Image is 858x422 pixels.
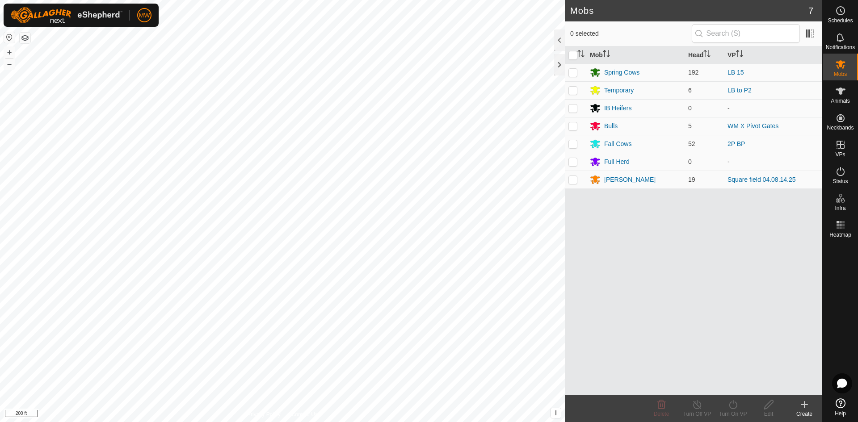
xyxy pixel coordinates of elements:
th: Mob [586,46,685,64]
span: 0 [688,158,692,165]
p-sorticon: Activate to sort [577,51,585,58]
span: Help [835,411,846,416]
span: 0 [688,104,692,112]
div: Temporary [604,86,634,95]
a: Square field 04.08.14.25 [728,176,796,183]
th: VP [724,46,822,64]
a: Help [823,395,858,420]
div: Turn Off VP [679,410,715,418]
td: - [724,99,822,117]
span: 192 [688,69,698,76]
div: Bulls [604,121,618,131]
span: Infra [835,205,845,211]
div: Spring Cows [604,68,639,77]
td: - [724,153,822,171]
a: LB to P2 [728,87,752,94]
span: 52 [688,140,695,147]
span: Heatmap [829,232,851,238]
button: Map Layers [20,33,30,43]
span: 6 [688,87,692,94]
a: Privacy Policy [247,410,281,418]
a: 2P BP [728,140,745,147]
p-sorticon: Activate to sort [603,51,610,58]
span: Status [833,179,848,184]
div: IB Heifers [604,104,631,113]
span: Animals [831,98,850,104]
img: Gallagher Logo [11,7,122,23]
p-sorticon: Activate to sort [736,51,743,58]
span: VPs [835,152,845,157]
th: Head [685,46,724,64]
input: Search (S) [692,24,800,43]
h2: Mobs [570,5,808,16]
span: MW [139,11,150,20]
span: 5 [688,122,692,130]
div: Create [786,410,822,418]
div: Fall Cows [604,139,631,149]
div: Edit [751,410,786,418]
div: Full Herd [604,157,630,167]
span: 19 [688,176,695,183]
span: Schedules [828,18,853,23]
a: WM X Pivot Gates [728,122,778,130]
span: 0 selected [570,29,692,38]
span: Delete [654,411,669,417]
span: Neckbands [827,125,854,130]
span: 7 [808,4,813,17]
button: + [4,47,15,58]
div: [PERSON_NAME] [604,175,656,184]
span: Notifications [826,45,855,50]
div: Turn On VP [715,410,751,418]
button: – [4,58,15,69]
button: Reset Map [4,32,15,43]
span: i [555,409,557,417]
a: LB 15 [728,69,744,76]
p-sorticon: Activate to sort [703,51,711,58]
span: Mobs [834,71,847,77]
button: i [551,408,561,418]
a: Contact Us [291,410,318,418]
